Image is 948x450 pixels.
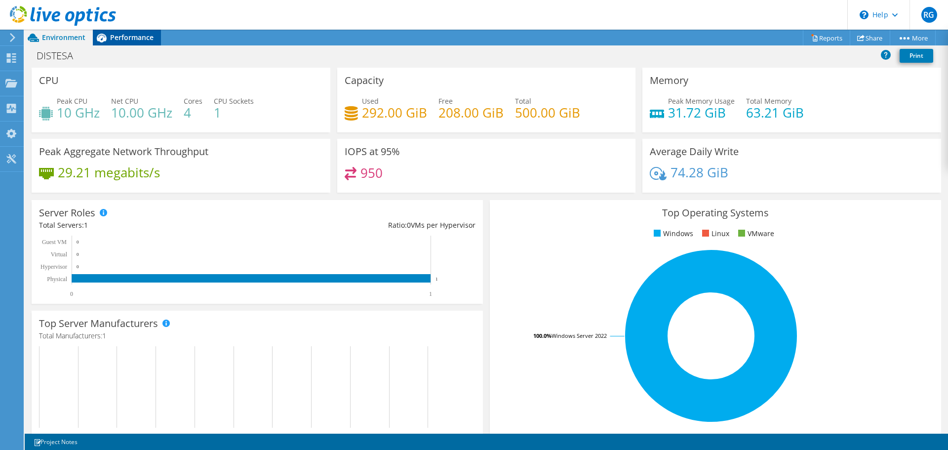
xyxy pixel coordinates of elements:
[497,207,934,218] h3: Top Operating Systems
[39,220,257,231] div: Total Servers:
[102,331,106,340] span: 1
[407,220,411,230] span: 0
[700,228,729,239] li: Linux
[42,33,85,42] span: Environment
[39,318,158,329] h3: Top Server Manufacturers
[77,240,79,245] text: 0
[803,30,850,45] a: Reports
[650,146,739,157] h3: Average Daily Write
[47,276,67,283] text: Physical
[39,146,208,157] h3: Peak Aggregate Network Throughput
[57,107,100,118] h4: 10 GHz
[58,167,160,178] h4: 29.21 megabits/s
[84,220,88,230] span: 1
[850,30,890,45] a: Share
[27,436,84,448] a: Project Notes
[214,107,254,118] h4: 1
[110,33,154,42] span: Performance
[184,96,202,106] span: Cores
[900,49,933,63] a: Print
[257,220,475,231] div: Ratio: VMs per Hypervisor
[438,107,504,118] h4: 208.00 GiB
[429,290,432,297] text: 1
[51,251,68,258] text: Virtual
[651,228,693,239] li: Windows
[345,75,384,86] h3: Capacity
[77,252,79,257] text: 0
[552,332,607,339] tspan: Windows Server 2022
[438,96,453,106] span: Free
[435,277,438,282] text: 1
[668,96,735,106] span: Peak Memory Usage
[515,107,580,118] h4: 500.00 GiB
[360,167,383,178] h4: 950
[515,96,531,106] span: Total
[860,10,869,19] svg: \n
[345,146,400,157] h3: IOPS at 95%
[39,207,95,218] h3: Server Roles
[111,107,172,118] h4: 10.00 GHz
[32,50,88,61] h1: DISTESA
[890,30,936,45] a: More
[111,96,138,106] span: Net CPU
[736,228,774,239] li: VMware
[57,96,87,106] span: Peak CPU
[184,107,202,118] h4: 4
[921,7,937,23] span: RG
[362,107,427,118] h4: 292.00 GiB
[214,96,254,106] span: CPU Sockets
[39,330,475,341] h4: Total Manufacturers:
[362,96,379,106] span: Used
[746,107,804,118] h4: 63.21 GiB
[40,263,67,270] text: Hypervisor
[668,107,735,118] h4: 31.72 GiB
[70,290,73,297] text: 0
[533,332,552,339] tspan: 100.0%
[746,96,791,106] span: Total Memory
[42,239,67,245] text: Guest VM
[671,167,728,178] h4: 74.28 GiB
[77,264,79,269] text: 0
[650,75,688,86] h3: Memory
[39,75,59,86] h3: CPU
